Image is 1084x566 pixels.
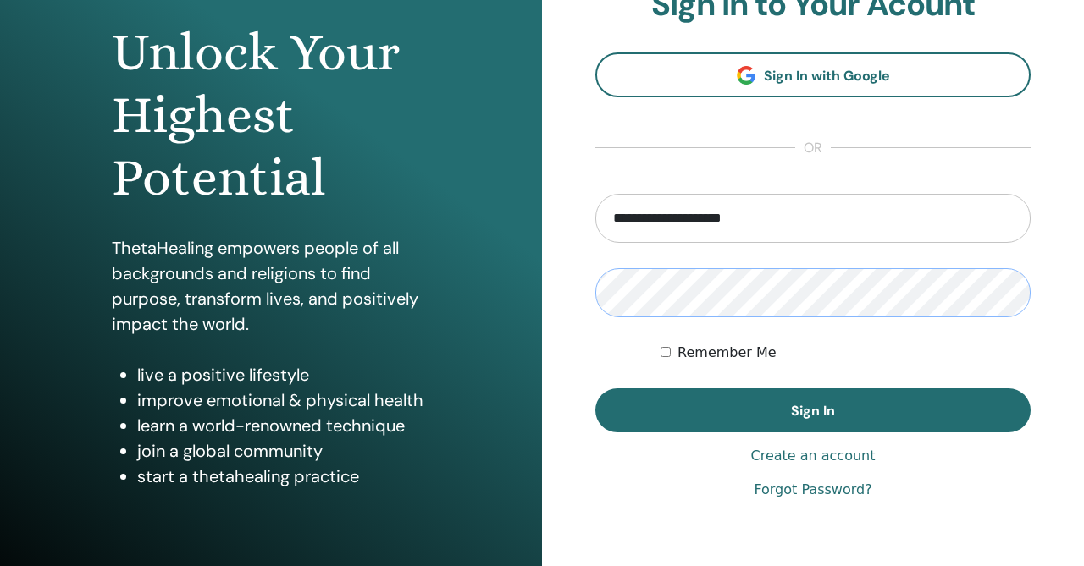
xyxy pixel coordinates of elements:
p: ThetaHealing empowers people of all backgrounds and religions to find purpose, transform lives, a... [112,235,431,337]
button: Sign In [595,388,1031,432]
span: Sign In [791,402,835,420]
a: Create an account [750,446,875,466]
li: live a positive lifestyle [137,362,431,387]
h1: Unlock Your Highest Potential [112,21,431,210]
div: Keep me authenticated indefinitely or until I manually logout [661,343,1031,363]
a: Forgot Password? [754,480,871,500]
label: Remember Me [677,343,777,363]
a: Sign In with Google [595,52,1031,97]
span: or [795,138,831,158]
li: improve emotional & physical health [137,387,431,413]
li: join a global community [137,438,431,464]
li: learn a world-renowned technique [137,413,431,438]
span: Sign In with Google [764,67,890,85]
li: start a thetahealing practice [137,464,431,489]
